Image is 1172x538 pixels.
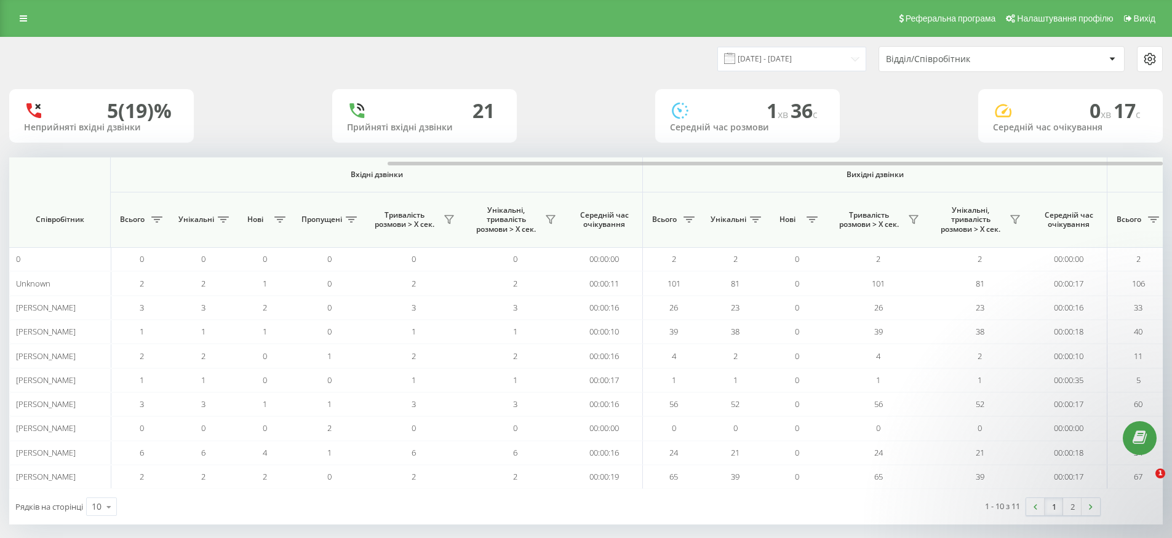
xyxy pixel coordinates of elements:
[566,392,643,416] td: 00:00:16
[566,271,643,295] td: 00:00:11
[733,374,738,386] span: 1
[1114,215,1144,224] span: Всього
[906,14,996,23] span: Реферальна програма
[143,170,610,180] span: Вхідні дзвінки
[876,350,880,362] span: 4
[347,122,502,133] div: Прийняті вхідні дзвінки
[92,500,102,513] div: 10
[327,447,332,458] span: 1
[733,350,738,362] span: 2
[813,108,818,121] span: c
[672,350,676,362] span: 4
[1045,498,1063,515] a: 1
[1136,108,1141,121] span: c
[791,97,818,124] span: 36
[795,447,799,458] span: 0
[107,99,172,122] div: 5 (19)%
[513,471,517,482] span: 2
[985,500,1020,512] div: 1 - 10 з 11
[140,253,144,264] span: 0
[201,278,205,289] span: 2
[201,253,205,264] span: 0
[795,302,799,313] span: 0
[16,422,76,433] span: [PERSON_NAME]
[201,302,205,313] span: 3
[472,99,495,122] div: 21
[201,422,205,433] span: 0
[412,374,416,386] span: 1
[566,368,643,392] td: 00:00:17
[874,326,883,337] span: 39
[327,398,332,409] span: 1
[1101,108,1114,121] span: хв
[1114,97,1141,124] span: 17
[876,422,880,433] span: 0
[513,374,517,386] span: 1
[327,326,332,337] span: 0
[471,205,541,234] span: Унікальні, тривалість розмови > Х сек.
[733,422,738,433] span: 0
[263,350,267,362] span: 0
[327,471,332,482] span: 0
[16,302,76,313] span: [PERSON_NAME]
[201,326,205,337] span: 1
[993,122,1148,133] div: Середній час очікування
[874,302,883,313] span: 26
[1040,210,1098,229] span: Середній час очікування
[412,447,416,458] span: 6
[301,215,342,224] span: Пропущені
[327,278,332,289] span: 0
[668,278,680,289] span: 101
[201,350,205,362] span: 2
[733,253,738,264] span: 2
[140,422,144,433] span: 0
[778,108,791,121] span: хв
[731,278,739,289] span: 81
[1063,498,1082,515] a: 2
[513,447,517,458] span: 6
[513,253,517,264] span: 0
[369,210,440,229] span: Тривалість розмови > Х сек.
[16,253,20,264] span: 0
[140,326,144,337] span: 1
[795,422,799,433] span: 0
[16,278,50,289] span: Unknown
[140,302,144,313] span: 3
[513,398,517,409] span: 3
[566,320,643,344] td: 00:00:10
[327,374,332,386] span: 0
[1155,469,1165,478] span: 1
[767,97,791,124] span: 1
[140,447,144,458] span: 6
[672,374,676,386] span: 1
[1130,469,1160,498] iframe: Intercom live chat
[16,374,76,386] span: [PERSON_NAME]
[876,253,880,264] span: 2
[795,326,799,337] span: 0
[795,398,799,409] span: 0
[263,471,267,482] span: 2
[201,447,205,458] span: 6
[327,350,332,362] span: 1
[731,302,739,313] span: 23
[513,302,517,313] span: 3
[16,398,76,409] span: [PERSON_NAME]
[649,215,680,224] span: Всього
[795,374,799,386] span: 0
[731,447,739,458] span: 21
[672,422,676,433] span: 0
[16,326,76,337] span: [PERSON_NAME]
[24,122,179,133] div: Неприйняті вхідні дзвінки
[886,54,1033,65] div: Відділ/Співробітник
[201,398,205,409] span: 3
[513,326,517,337] span: 1
[412,471,416,482] span: 2
[327,422,332,433] span: 2
[795,278,799,289] span: 0
[566,465,643,489] td: 00:00:19
[140,471,144,482] span: 2
[795,350,799,362] span: 0
[566,344,643,368] td: 00:00:16
[1090,97,1114,124] span: 0
[263,278,267,289] span: 1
